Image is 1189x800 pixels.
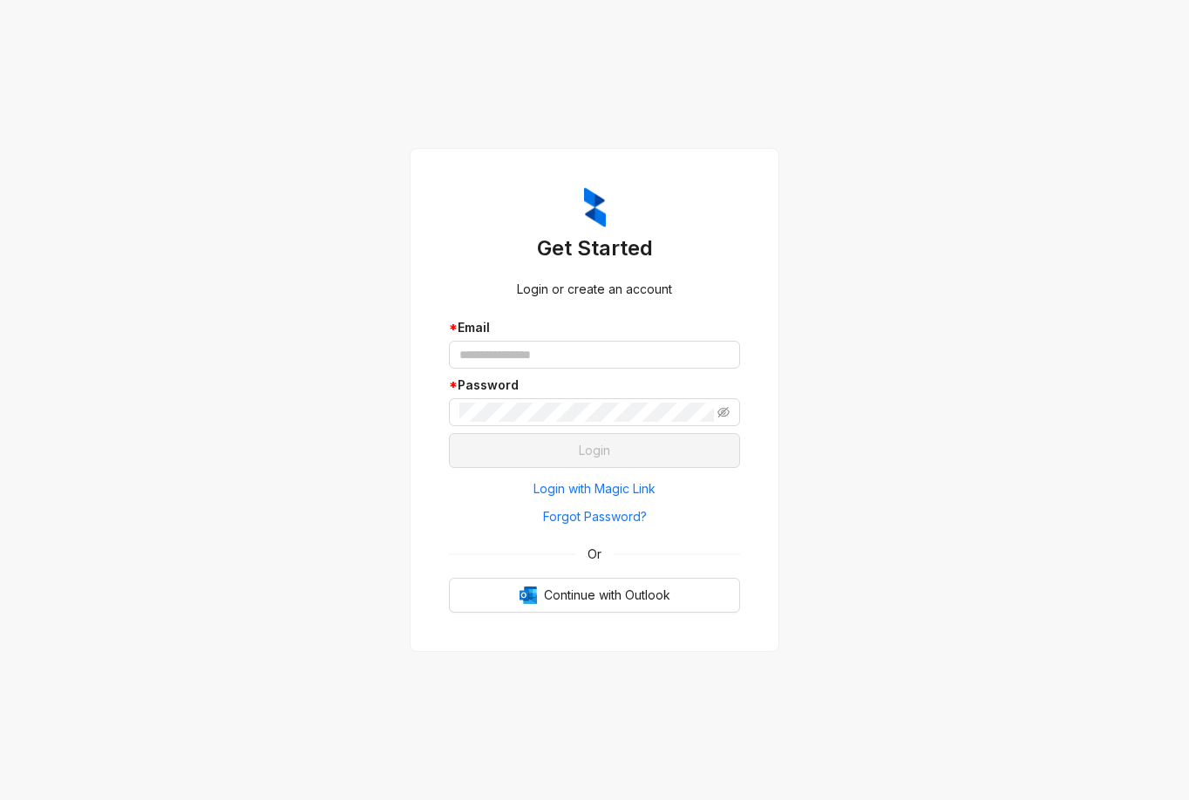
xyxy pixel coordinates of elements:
button: OutlookContinue with Outlook [449,578,740,613]
button: Forgot Password? [449,503,740,531]
h3: Get Started [449,234,740,262]
div: Password [449,376,740,395]
img: ZumaIcon [584,187,606,227]
span: Forgot Password? [543,507,647,526]
span: eye-invisible [717,406,730,418]
img: Outlook [520,586,537,604]
button: Login with Magic Link [449,475,740,503]
span: Or [575,545,614,564]
button: Login [449,433,740,468]
div: Email [449,318,740,337]
span: Continue with Outlook [544,586,670,605]
div: Login or create an account [449,280,740,299]
span: Login with Magic Link [533,479,656,498]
